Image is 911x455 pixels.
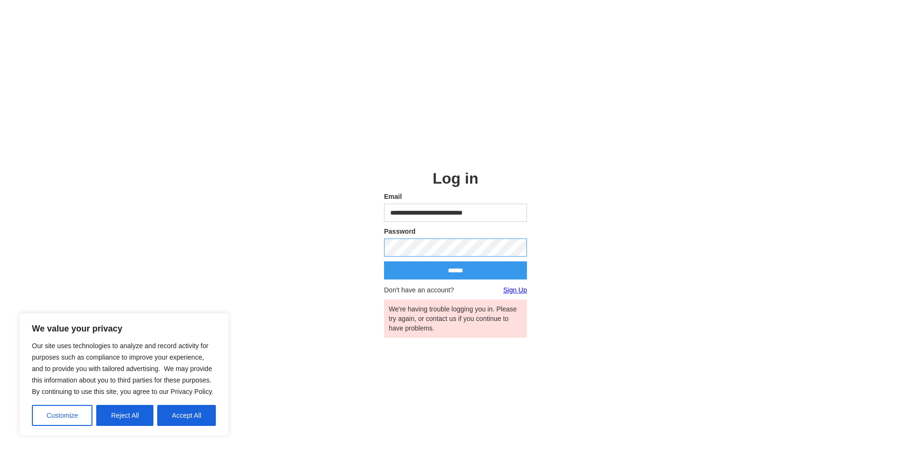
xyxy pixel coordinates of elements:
div: We value your privacy [19,313,229,436]
button: Reject All [96,405,153,426]
label: Password [384,227,527,236]
button: Customize [32,405,92,426]
p: We value your privacy [32,323,216,334]
span: Don't have an account? [384,285,454,295]
span: Our site uses technologies to analyze and record activity for purposes such as compliance to impr... [32,342,213,395]
a: Sign Up [503,285,527,295]
h2: Log in [384,170,527,187]
button: Accept All [157,405,216,426]
div: We're having trouble logging you in. Please try again, or contact us if you continue to have prob... [389,304,522,333]
label: Email [384,192,527,201]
